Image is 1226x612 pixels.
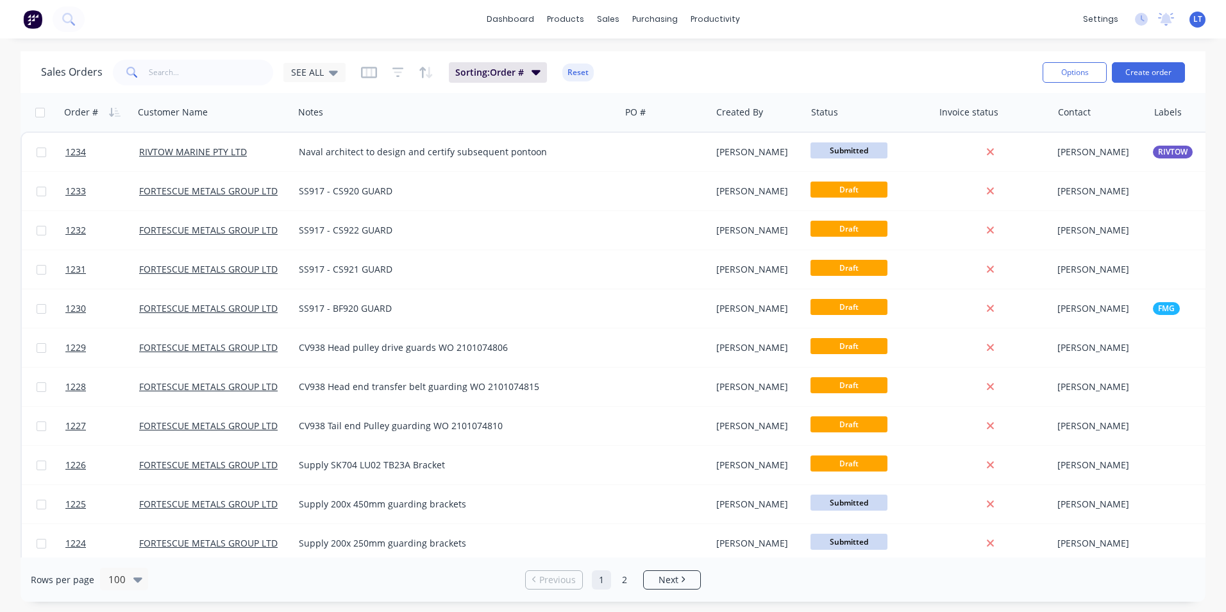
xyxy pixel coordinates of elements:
[65,211,139,250] a: 1232
[299,537,599,550] div: Supply 200x 250mm guarding brackets
[299,341,599,354] div: CV938 Head pulley drive guards WO 2101074806
[1043,62,1107,83] button: Options
[139,146,247,158] a: RIVTOW MARINE PTY LTD
[626,10,684,29] div: purchasing
[716,263,796,276] div: [PERSON_NAME]
[139,537,278,549] a: FORTESCUE METALS GROUP LTD
[65,146,86,158] span: 1234
[65,380,86,393] span: 1228
[65,420,86,432] span: 1227
[562,64,594,81] button: Reset
[1153,146,1193,158] button: RIVTOW
[644,574,700,586] a: Next page
[138,106,208,119] div: Customer Name
[520,570,706,590] ul: Pagination
[65,172,139,210] a: 1233
[299,459,599,472] div: Supply SK704 LU02 TB23A Bracket
[299,420,599,432] div: CV938 Tail end Pulley guarding WO 2101074810
[31,574,94,586] span: Rows per page
[541,10,591,29] div: products
[1057,224,1139,237] div: [PERSON_NAME]
[65,485,139,523] a: 1225
[65,498,86,511] span: 1225
[810,260,887,276] span: Draft
[716,302,796,315] div: [PERSON_NAME]
[716,380,796,393] div: [PERSON_NAME]
[1058,106,1091,119] div: Contact
[480,10,541,29] a: dashboard
[1057,459,1139,472] div: [PERSON_NAME]
[625,106,646,119] div: PO #
[65,185,86,198] span: 1233
[298,106,323,119] div: Notes
[299,380,599,393] div: CV938 Head end transfer belt guarding WO 2101074815
[139,302,278,314] a: FORTESCUE METALS GROUP LTD
[1158,302,1175,315] span: FMG
[810,299,887,315] span: Draft
[810,534,887,550] span: Submitted
[591,10,626,29] div: sales
[139,224,278,236] a: FORTESCUE METALS GROUP LTD
[65,263,86,276] span: 1231
[1057,341,1139,354] div: [PERSON_NAME]
[65,524,139,563] a: 1224
[592,570,611,590] a: Page 1 is your current page
[810,182,887,198] span: Draft
[299,263,599,276] div: SS917 - CS921 GUARD
[716,420,796,432] div: [PERSON_NAME]
[1112,62,1185,83] button: Create order
[65,302,86,315] span: 1230
[811,106,838,119] div: Status
[139,341,278,353] a: FORTESCUE METALS GROUP LTD
[810,338,887,354] span: Draft
[810,221,887,237] span: Draft
[810,416,887,432] span: Draft
[299,498,599,511] div: Supply 200x 450mm guarding brackets
[299,224,599,237] div: SS917 - CS922 GUARD
[139,263,278,275] a: FORTESCUE METALS GROUP LTD
[716,341,796,354] div: [PERSON_NAME]
[716,224,796,237] div: [PERSON_NAME]
[65,537,86,550] span: 1224
[299,185,599,198] div: SS917 - CS920 GUARD
[810,377,887,393] span: Draft
[716,106,763,119] div: Created By
[716,498,796,511] div: [PERSON_NAME]
[455,66,524,79] span: Sorting: Order #
[939,106,998,119] div: Invoice status
[1153,302,1180,315] button: FMG
[41,66,103,78] h1: Sales Orders
[65,250,139,289] a: 1231
[684,10,746,29] div: productivity
[716,146,796,158] div: [PERSON_NAME]
[1057,420,1139,432] div: [PERSON_NAME]
[64,106,98,119] div: Order #
[1057,380,1139,393] div: [PERSON_NAME]
[716,185,796,198] div: [PERSON_NAME]
[716,537,796,550] div: [PERSON_NAME]
[65,133,139,171] a: 1234
[139,185,278,197] a: FORTESCUE METALS GROUP LTD
[810,495,887,511] span: Submitted
[291,65,324,79] span: SEE ALL
[139,498,278,510] a: FORTESCUE METALS GROUP LTD
[1077,10,1125,29] div: settings
[299,146,599,158] div: Naval architect to design and certify subsequent pontoon
[139,420,278,432] a: FORTESCUE METALS GROUP LTD
[1057,263,1139,276] div: [PERSON_NAME]
[65,446,139,484] a: 1226
[1193,13,1202,25] span: LT
[1057,537,1139,550] div: [PERSON_NAME]
[1154,106,1182,119] div: Labels
[810,455,887,472] span: Draft
[810,142,887,158] span: Submitted
[615,570,634,590] a: Page 2
[149,60,274,85] input: Search...
[65,368,139,406] a: 1228
[716,459,796,472] div: [PERSON_NAME]
[65,289,139,328] a: 1230
[526,574,582,586] a: Previous page
[1057,302,1139,315] div: [PERSON_NAME]
[65,407,139,445] a: 1227
[65,224,86,237] span: 1232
